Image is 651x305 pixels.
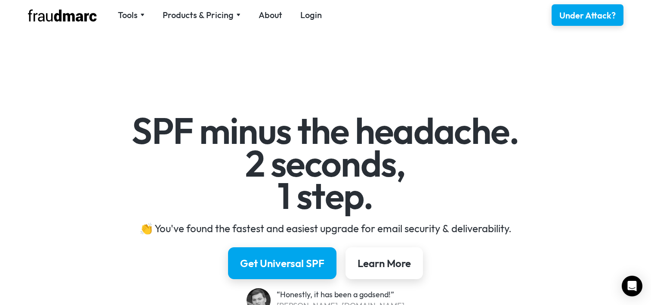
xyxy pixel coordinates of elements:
[240,256,324,270] div: Get Universal SPF
[118,9,145,21] div: Tools
[300,9,322,21] a: Login
[163,9,241,21] div: Products & Pricing
[346,247,423,279] a: Learn More
[559,9,616,22] div: Under Attack?
[118,9,138,21] div: Tools
[277,289,404,300] div: “Honestly, it has been a godsend!”
[163,9,234,21] div: Products & Pricing
[76,115,575,212] h1: SPF minus the headache. 2 seconds, 1 step.
[358,256,411,270] div: Learn More
[228,247,336,279] a: Get Universal SPF
[622,276,642,296] div: Open Intercom Messenger
[552,4,623,26] a: Under Attack?
[76,221,575,235] div: 👏 You've found the fastest and easiest upgrade for email security & deliverability.
[259,9,282,21] a: About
